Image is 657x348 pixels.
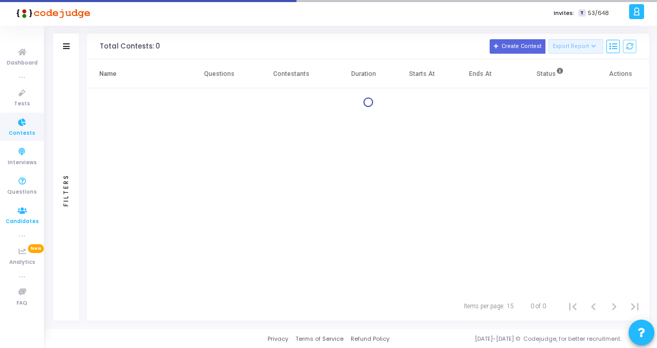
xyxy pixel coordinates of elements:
[7,188,37,197] span: Questions
[335,59,393,88] th: Duration
[190,59,248,88] th: Questions
[490,39,545,54] button: Create Contest
[464,302,505,311] div: Items per page:
[100,42,160,51] div: Total Contests: 0
[17,299,27,308] span: FAQ
[583,296,604,317] button: Previous page
[14,100,30,108] span: Tests
[604,296,624,317] button: Next page
[268,335,288,343] a: Privacy
[9,258,35,267] span: Analytics
[554,9,574,18] label: Invites:
[13,3,90,23] img: logo
[451,59,509,88] th: Ends At
[295,335,343,343] a: Terms of Service
[507,302,514,311] div: 15
[393,59,451,88] th: Starts At
[578,9,585,17] span: T
[248,59,335,88] th: Contestants
[8,159,37,167] span: Interviews
[61,133,71,247] div: Filters
[28,244,44,253] span: New
[87,59,190,88] th: Name
[549,39,604,54] button: Export Report
[530,302,546,311] div: 0 of 0
[509,59,591,88] th: Status
[591,59,649,88] th: Actions
[6,217,39,226] span: Candidates
[351,335,389,343] a: Refund Policy
[7,59,38,68] span: Dashboard
[624,296,645,317] button: Last page
[9,129,35,138] span: Contests
[562,296,583,317] button: First page
[588,9,609,18] span: 53/648
[389,335,644,343] div: [DATE]-[DATE] © Codejudge, for better recruitment.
